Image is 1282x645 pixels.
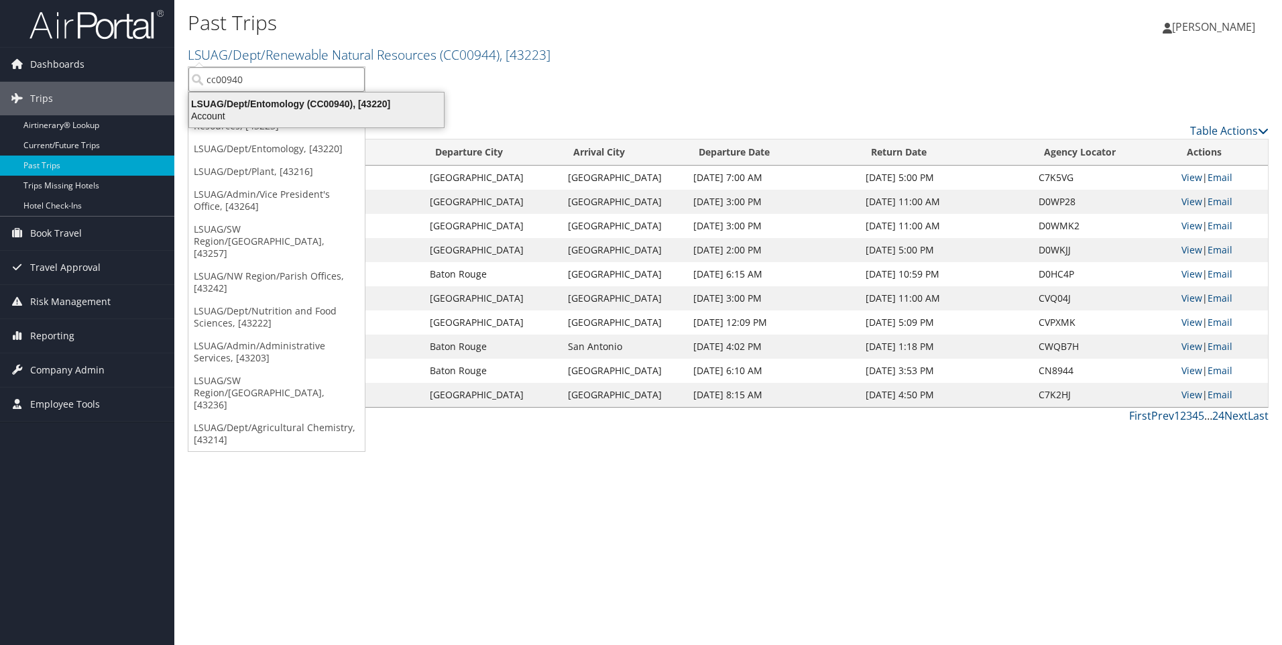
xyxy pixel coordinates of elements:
td: Baton Rouge [423,335,561,359]
td: [DATE] 6:15 AM [687,262,859,286]
td: Baton Rouge [423,262,561,286]
td: [DATE] 6:10 AM [687,359,859,383]
td: [GEOGRAPHIC_DATA] [561,359,686,383]
a: View [1181,388,1202,401]
a: Email [1208,388,1232,401]
td: [GEOGRAPHIC_DATA] [423,166,561,190]
td: | [1175,166,1268,190]
td: | [1175,190,1268,214]
a: LSUAG/Dept/Agricultural Chemistry, [43214] [188,416,365,451]
td: San Antonio [561,335,686,359]
td: Baton Rouge [423,359,561,383]
a: View [1181,219,1202,232]
td: [DATE] 11:00 AM [859,190,1032,214]
span: Employee Tools [30,388,100,421]
td: D0HC4P [1032,262,1175,286]
a: 4 [1192,408,1198,423]
a: 3 [1186,408,1192,423]
a: Table Actions [1190,123,1269,138]
td: | [1175,286,1268,310]
td: [DATE] 8:15 AM [687,383,859,407]
td: [GEOGRAPHIC_DATA] [423,190,561,214]
span: … [1204,408,1212,423]
a: View [1181,195,1202,208]
a: Email [1208,243,1232,256]
a: Last [1248,408,1269,423]
a: View [1181,364,1202,377]
a: View [1181,171,1202,184]
a: Email [1208,195,1232,208]
span: Reporting [30,319,74,353]
td: [GEOGRAPHIC_DATA] [561,262,686,286]
td: C7K5VG [1032,166,1175,190]
td: [GEOGRAPHIC_DATA] [561,166,686,190]
td: | [1175,214,1268,238]
td: [GEOGRAPHIC_DATA] [561,383,686,407]
th: Departure Date: activate to sort column ascending [687,139,859,166]
span: [PERSON_NAME] [1172,19,1255,34]
td: D0WMK2 [1032,214,1175,238]
td: C7K2HJ [1032,383,1175,407]
td: [DATE] 5:09 PM [859,310,1032,335]
a: LSUAG/Dept/Nutrition and Food Sciences, [43222] [188,300,365,335]
td: [DATE] 2:00 PM [687,238,859,262]
a: 1 [1174,408,1180,423]
td: | [1175,383,1268,407]
td: CVQ04J [1032,286,1175,310]
span: Dashboards [30,48,84,81]
td: [DATE] 10:59 PM [859,262,1032,286]
td: [DATE] 1:18 PM [859,335,1032,359]
th: Arrival City: activate to sort column ascending [561,139,686,166]
a: 5 [1198,408,1204,423]
td: CVPXMK [1032,310,1175,335]
td: CWQB7H [1032,335,1175,359]
a: Next [1224,408,1248,423]
a: [PERSON_NAME] [1163,7,1269,47]
td: [GEOGRAPHIC_DATA] [561,310,686,335]
p: Filter: [188,70,909,88]
a: Email [1208,268,1232,280]
th: Return Date: activate to sort column ascending [859,139,1032,166]
a: First [1129,408,1151,423]
a: LSUAG/Dept/Renewable Natural Resources [188,46,550,64]
td: [GEOGRAPHIC_DATA] [423,238,561,262]
a: LSUAG/Admin/Vice President's Office, [43264] [188,183,365,218]
h1: Past Trips [188,9,909,37]
a: LSUAG/Dept/Entomology, [43220] [188,137,365,160]
a: Email [1208,219,1232,232]
a: View [1181,316,1202,329]
td: [DATE] 3:00 PM [687,190,859,214]
div: LSUAG/Dept/Entomology (CC00940), [43220] [181,98,452,110]
th: Actions [1175,139,1268,166]
td: | [1175,310,1268,335]
td: | [1175,335,1268,359]
span: Company Admin [30,353,105,387]
td: [DATE] 7:00 AM [687,166,859,190]
a: Email [1208,364,1232,377]
td: [DATE] 3:00 PM [687,214,859,238]
a: View [1181,292,1202,304]
td: [GEOGRAPHIC_DATA] [561,190,686,214]
img: airportal-logo.png [30,9,164,40]
a: Prev [1151,408,1174,423]
a: 24 [1212,408,1224,423]
th: Departure City: activate to sort column ascending [423,139,561,166]
a: LSUAG/NW Region/Parish Offices, [43242] [188,265,365,300]
a: 2 [1180,408,1186,423]
td: [DATE] 11:00 AM [859,214,1032,238]
td: [DATE] 5:00 PM [859,238,1032,262]
td: [DATE] 11:00 AM [859,286,1032,310]
a: Email [1208,292,1232,304]
td: [GEOGRAPHIC_DATA] [561,238,686,262]
a: LSUAG/Dept/Plant, [43216] [188,160,365,183]
span: Book Travel [30,217,82,250]
span: , [ 43223 ] [500,46,550,64]
a: View [1181,340,1202,353]
a: Email [1208,171,1232,184]
a: View [1181,268,1202,280]
span: Trips [30,82,53,115]
a: View [1181,243,1202,256]
td: [GEOGRAPHIC_DATA] [423,286,561,310]
a: LSUAG/Admin/Administrative Services, [43203] [188,335,365,369]
td: [DATE] 4:02 PM [687,335,859,359]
